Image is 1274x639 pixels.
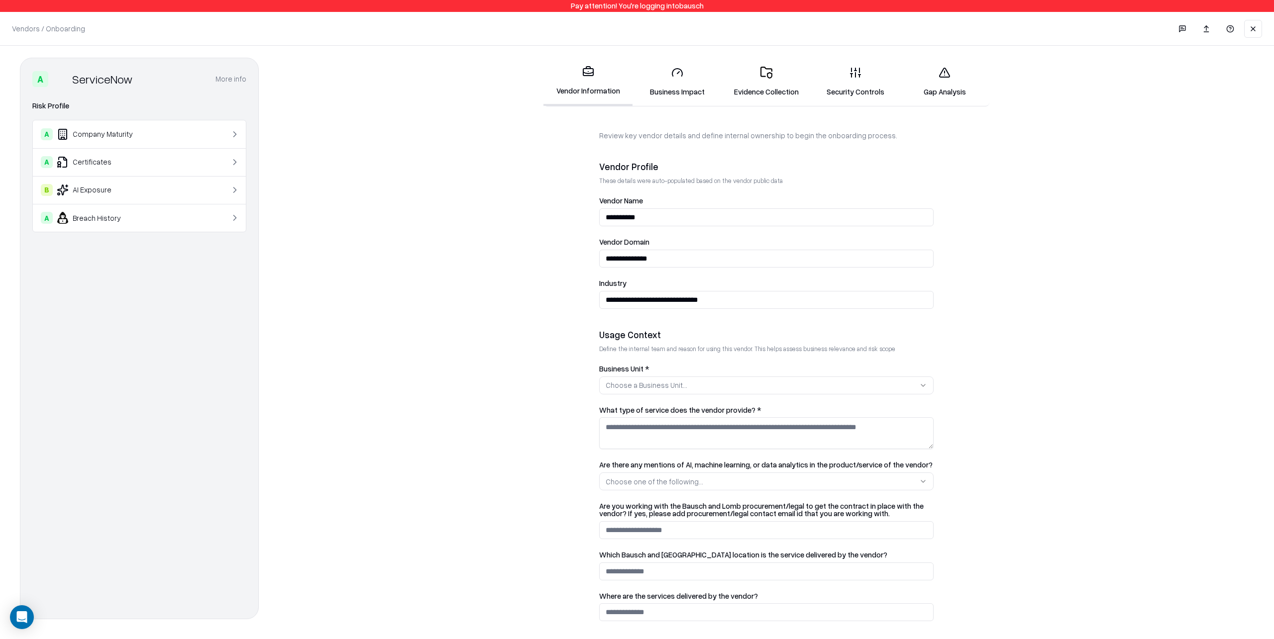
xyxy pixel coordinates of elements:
label: What type of service does the vendor provide? * [599,406,934,414]
a: Business Impact [633,59,722,105]
div: AI Exposure [41,184,202,196]
label: Are you working with the Bausch and Lomb procurement/legal to get the contract in place with the ... [599,502,934,517]
label: Where are the services delivered by the vendor? [599,592,934,600]
div: Certificates [41,156,202,168]
div: A [32,71,48,87]
button: Choose a Business Unit... [599,376,934,394]
div: A [41,212,53,224]
div: Usage Context [599,329,934,341]
p: These details were auto-populated based on the vendor public data [599,177,934,185]
div: Choose one of the following... [606,476,703,487]
a: Security Controls [811,59,900,105]
img: ServiceNow [52,71,68,87]
a: Gap Analysis [900,59,989,105]
button: More info [215,70,246,88]
div: Company Maturity [41,128,202,140]
div: Risk Profile [32,100,246,112]
div: Vendor Profile [599,161,934,173]
a: Vendor Information [543,58,633,106]
button: Choose one of the following... [599,472,934,490]
p: Review key vendor details and define internal ownership to begin the onboarding process. [599,130,934,141]
label: Vendor Name [599,197,934,204]
div: A [41,156,53,168]
a: Evidence Collection [722,59,811,105]
div: A [41,128,53,140]
div: B [41,184,53,196]
label: Business Unit * [599,365,934,372]
label: Are there any mentions of AI, machine learning, or data analytics in the product/service of the v... [599,461,934,468]
label: Vendor Domain [599,238,934,246]
label: Which Bausch and [GEOGRAPHIC_DATA] location is the service delivered by the vendor? [599,551,934,558]
div: Open Intercom Messenger [10,605,34,629]
p: Define the internal team and reason for using this vendor. This helps assess business relevance a... [599,345,934,353]
div: Breach History [41,212,202,224]
div: ServiceNow [72,71,132,87]
div: Choose a Business Unit... [606,380,687,390]
p: Vendors / Onboarding [12,23,85,34]
label: Industry [599,279,934,287]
